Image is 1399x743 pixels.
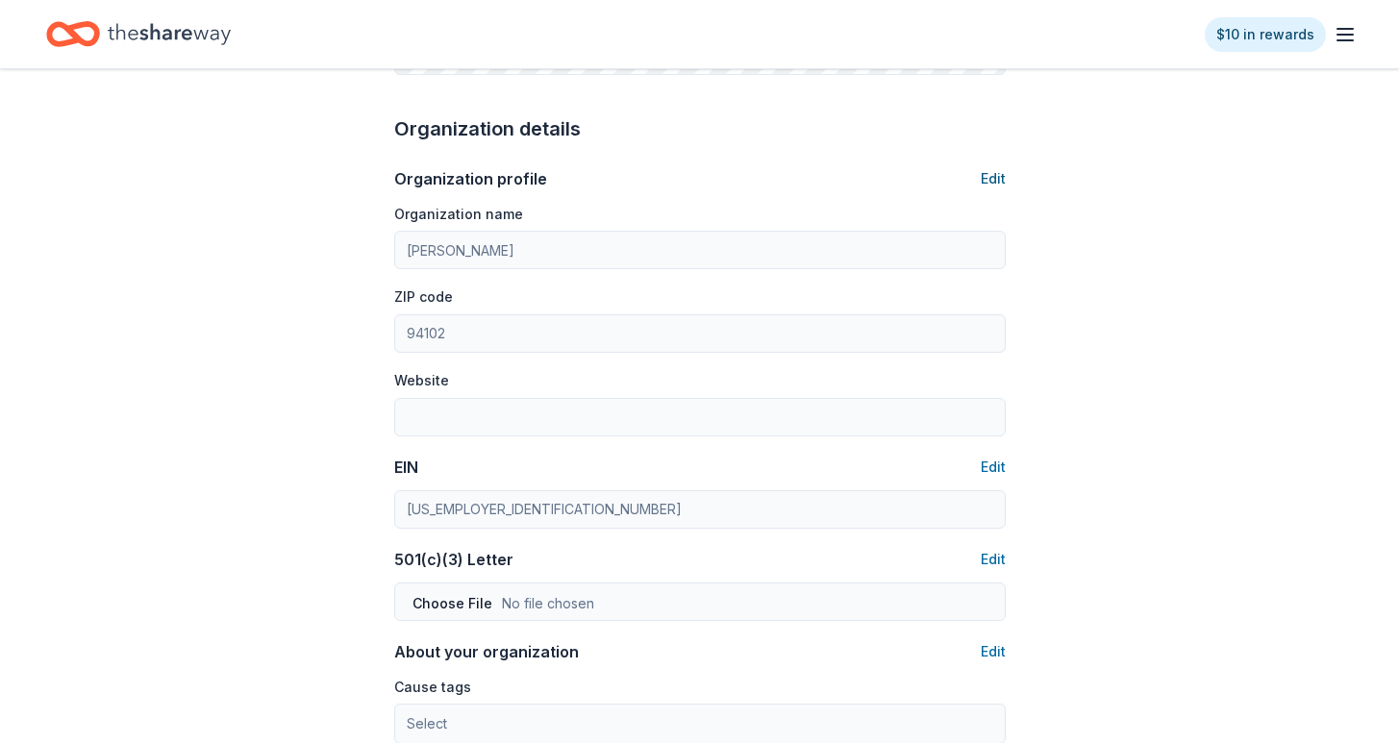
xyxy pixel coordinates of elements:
[981,548,1006,571] button: Edit
[394,113,1006,144] div: Organization details
[394,371,449,390] label: Website
[407,712,447,735] span: Select
[394,167,547,190] div: Organization profile
[394,640,579,663] div: About your organization
[46,12,231,57] a: Home
[394,314,1006,353] input: 12345 (U.S. only)
[981,640,1006,663] button: Edit
[394,548,513,571] div: 501(c)(3) Letter
[981,167,1006,190] button: Edit
[394,456,418,479] div: EIN
[394,678,471,697] label: Cause tags
[394,490,1006,529] input: 12-3456789
[394,205,523,224] label: Organization name
[981,456,1006,479] button: Edit
[1205,17,1326,52] a: $10 in rewards
[394,287,453,307] label: ZIP code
